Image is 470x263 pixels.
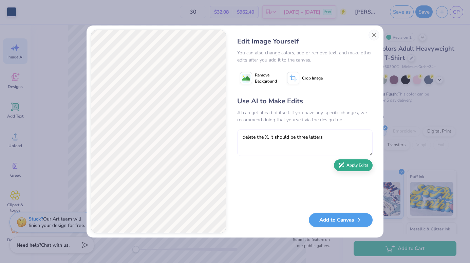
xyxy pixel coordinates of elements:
button: Add to Canvas [309,213,373,227]
button: Close [369,30,379,40]
button: Apply Edits [334,159,373,171]
div: Use AI to Make Edits [237,96,373,106]
div: Edit Image Yourself [237,36,373,47]
textarea: delete the X, it should be three letters [237,129,373,156]
div: AI can get ahead of itself. If you have any specific changes, we recommend doing that yourself vi... [237,109,373,123]
button: Remove Background [237,70,280,87]
span: Remove Background [255,72,277,84]
button: Crop Image [284,70,327,87]
div: You can also change colors, add or remove text, and make other edits after you add it to the canvas. [237,49,373,64]
span: Crop Image [302,75,323,81]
